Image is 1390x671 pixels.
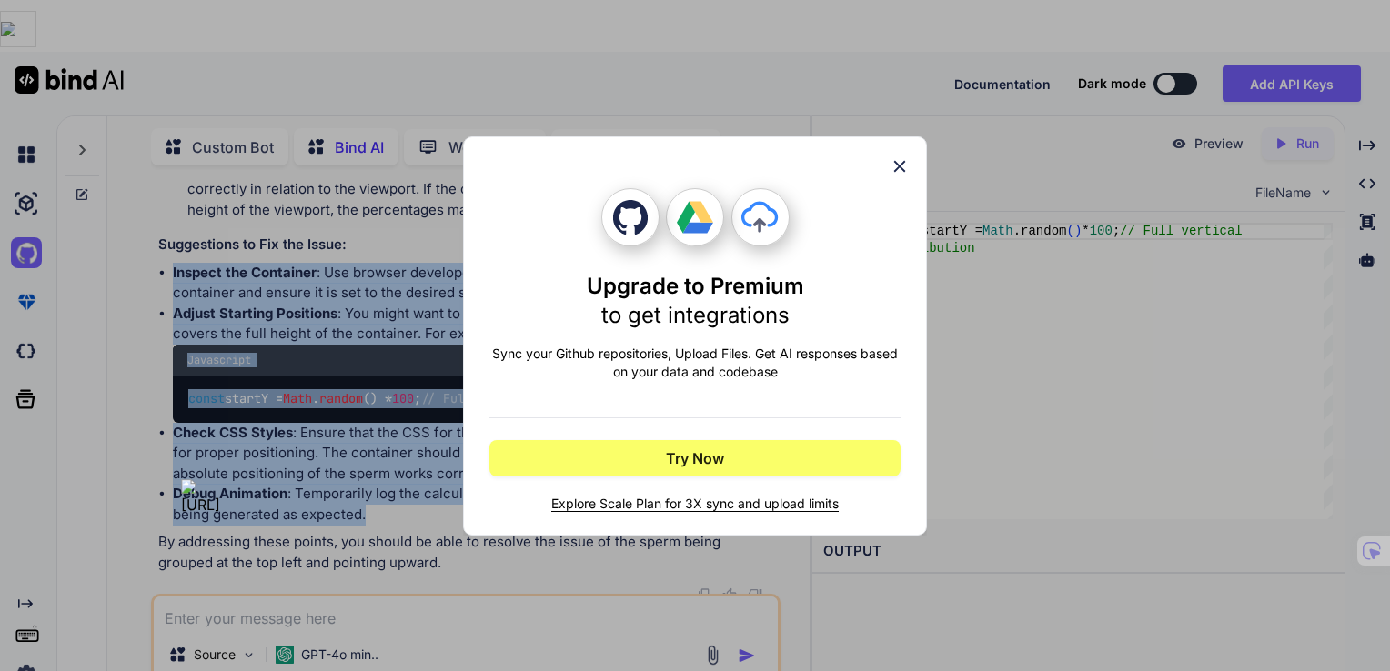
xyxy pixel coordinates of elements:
button: [URL] [181,479,220,516]
p: Sync your Github repositories, Upload Files. Get AI responses based on your data and codebase [489,345,901,381]
span: [URL] [181,496,220,514]
h1: Upgrade to Premium [587,272,804,330]
button: Try Now [489,440,901,476]
span: Try Now [666,447,724,469]
span: to get integrations [601,302,790,328]
span: Explore Scale Plan for 3X sync and upload limits [489,495,901,513]
img: icon-4ce3ab2c.png [181,479,220,494]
